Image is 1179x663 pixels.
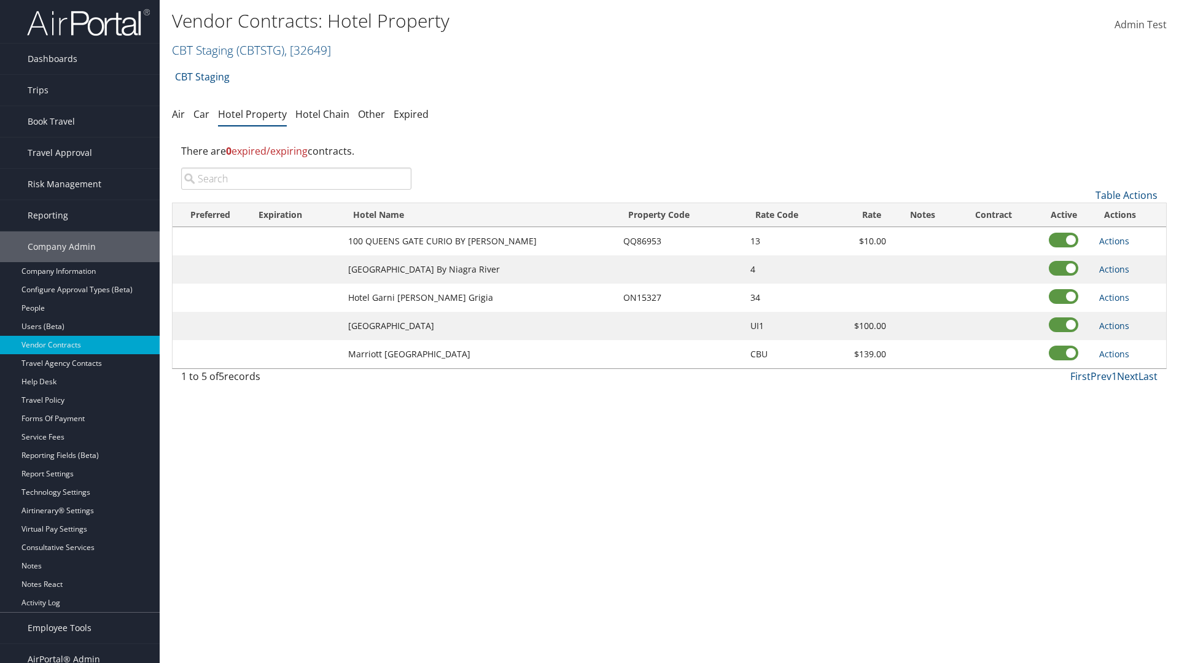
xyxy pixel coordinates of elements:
[394,107,429,121] a: Expired
[744,340,837,368] td: CBU
[27,8,150,37] img: airportal-logo.png
[1095,188,1158,202] a: Table Actions
[837,203,892,227] th: Rate: activate to sort column ascending
[342,284,617,312] td: Hotel Garni [PERSON_NAME] Grigia
[218,107,287,121] a: Hotel Property
[1099,292,1129,303] a: Actions
[28,231,96,262] span: Company Admin
[28,75,49,106] span: Trips
[837,312,892,340] td: $100.00
[175,64,230,89] a: CBT Staging
[1091,370,1111,383] a: Prev
[226,144,308,158] span: expired/expiring
[1111,370,1117,383] a: 1
[342,255,617,284] td: [GEOGRAPHIC_DATA] By Niagra River
[952,203,1034,227] th: Contract: activate to sort column ascending
[295,107,349,121] a: Hotel Chain
[172,134,1167,168] div: There are contracts.
[744,255,837,284] td: 4
[193,107,209,121] a: Car
[617,203,744,227] th: Property Code: activate to sort column ascending
[1070,370,1091,383] a: First
[181,369,411,390] div: 1 to 5 of records
[247,203,342,227] th: Expiration: activate to sort column descending
[219,370,224,383] span: 5
[28,169,101,200] span: Risk Management
[236,42,284,58] span: ( CBTSTG )
[617,227,744,255] td: QQ86953
[1115,6,1167,44] a: Admin Test
[172,8,835,34] h1: Vendor Contracts: Hotel Property
[1034,203,1093,227] th: Active: activate to sort column ascending
[1138,370,1158,383] a: Last
[1099,348,1129,360] a: Actions
[892,203,952,227] th: Notes: activate to sort column ascending
[181,168,411,190] input: Search
[744,203,837,227] th: Rate Code: activate to sort column ascending
[1099,320,1129,331] a: Actions
[342,340,617,368] td: Marriott [GEOGRAPHIC_DATA]
[1115,18,1167,31] span: Admin Test
[172,42,331,58] a: CBT Staging
[837,227,892,255] td: $10.00
[173,203,247,227] th: Preferred: activate to sort column ascending
[744,227,837,255] td: 13
[358,107,385,121] a: Other
[284,42,331,58] span: , [ 32649 ]
[617,284,744,312] td: ON15327
[28,106,75,137] span: Book Travel
[744,312,837,340] td: UI1
[1117,370,1138,383] a: Next
[342,312,617,340] td: [GEOGRAPHIC_DATA]
[226,144,232,158] strong: 0
[342,203,617,227] th: Hotel Name: activate to sort column ascending
[28,138,92,168] span: Travel Approval
[28,200,68,231] span: Reporting
[28,44,77,74] span: Dashboards
[744,284,837,312] td: 34
[1099,235,1129,247] a: Actions
[837,340,892,368] td: $139.00
[342,227,617,255] td: 100 QUEENS GATE CURIO BY [PERSON_NAME]
[28,613,91,643] span: Employee Tools
[1093,203,1166,227] th: Actions
[172,107,185,121] a: Air
[1099,263,1129,275] a: Actions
